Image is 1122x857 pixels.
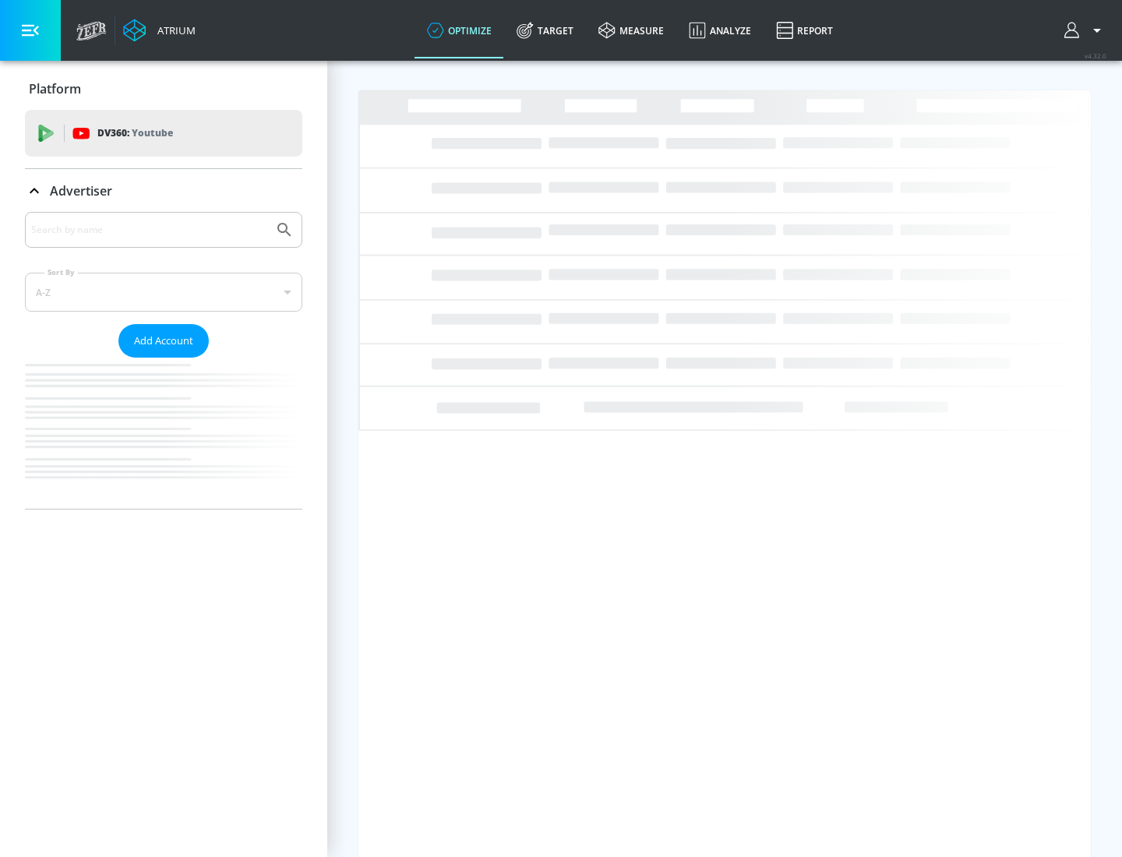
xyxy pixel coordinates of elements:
[25,358,302,509] nav: list of Advertiser
[50,182,112,199] p: Advertiser
[25,110,302,157] div: DV360: Youtube
[31,220,267,240] input: Search by name
[29,80,81,97] p: Platform
[504,2,586,58] a: Target
[25,67,302,111] div: Platform
[415,2,504,58] a: optimize
[132,125,173,141] p: Youtube
[764,2,845,58] a: Report
[676,2,764,58] a: Analyze
[44,267,78,277] label: Sort By
[1085,51,1106,60] span: v 4.32.0
[134,332,193,350] span: Add Account
[97,125,173,142] p: DV360:
[25,169,302,213] div: Advertiser
[118,324,209,358] button: Add Account
[151,23,196,37] div: Atrium
[123,19,196,42] a: Atrium
[25,273,302,312] div: A-Z
[586,2,676,58] a: measure
[25,212,302,509] div: Advertiser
